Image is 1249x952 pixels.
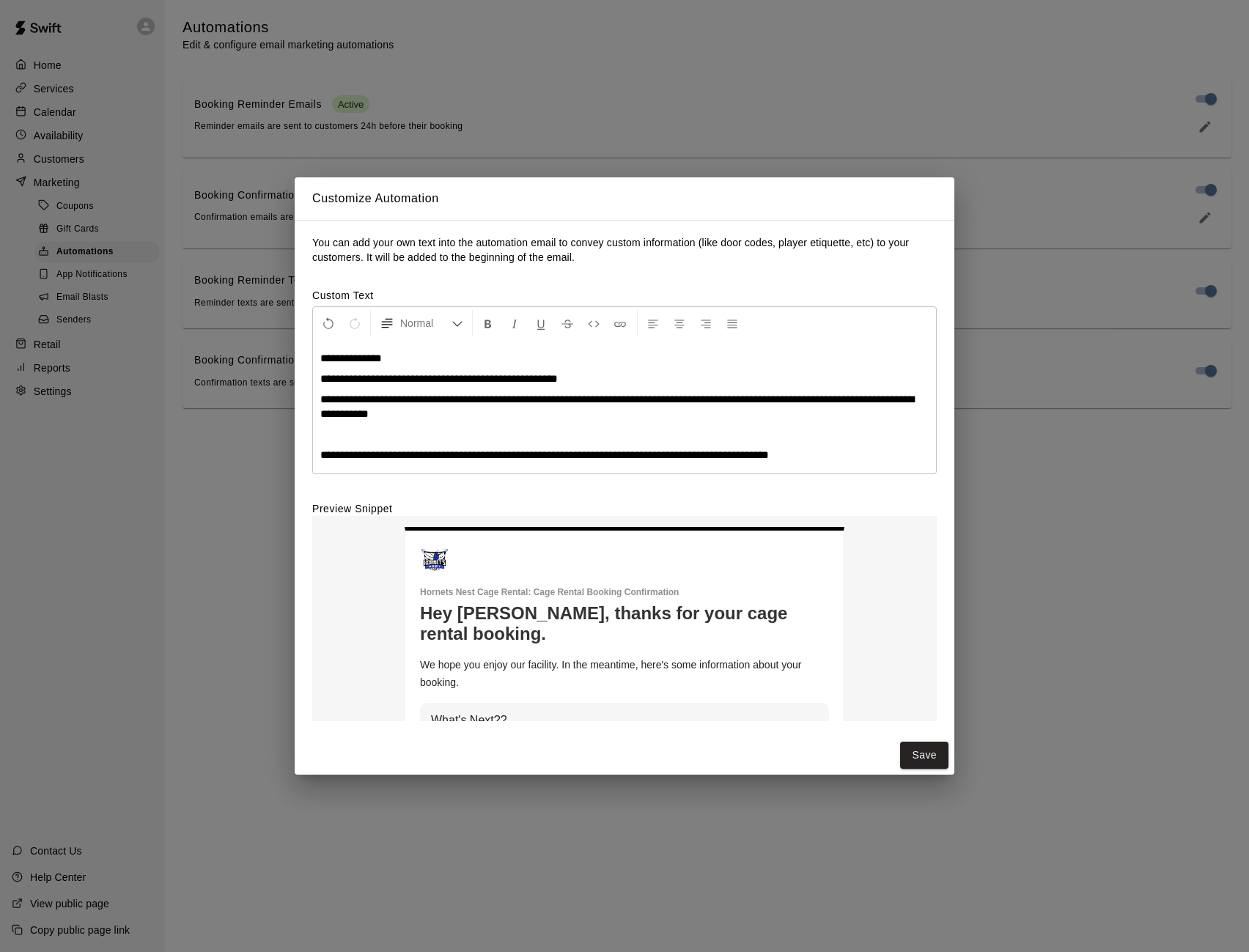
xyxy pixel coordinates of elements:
button: Justify Align [720,310,745,336]
button: Format Underline [528,310,553,336]
h2: Customize Automation [295,177,954,220]
label: Custom Text [312,288,937,303]
button: Undo [316,310,341,336]
p: We hope you enjoy our facility. In the meantime, here's some information about your booking. [420,656,829,691]
span: Normal [400,316,452,331]
span: What's Next?? [431,714,507,726]
button: Right Align [693,310,718,336]
button: Insert Code [581,310,606,336]
button: Center Align [667,310,692,336]
button: Format Strikethrough [555,310,580,336]
button: Left Align [641,310,666,336]
h1: Hey [PERSON_NAME], thanks for your cage rental booking. [420,603,829,644]
button: Format Italics [502,310,527,336]
button: Insert Link [608,310,633,336]
p: You can add your own text into the automation email to convey custom information (like door codes... [312,235,937,265]
button: Save [900,742,948,769]
button: Formatting Options [374,310,469,336]
button: Format Bold [476,310,501,336]
label: Preview Snippet [312,501,937,516]
p: Hornets Nest Cage Rental : Cage Rental Booking Confirmation [420,586,829,599]
img: Hornets Nest Cage Rental [420,545,449,575]
button: Redo [342,310,367,336]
